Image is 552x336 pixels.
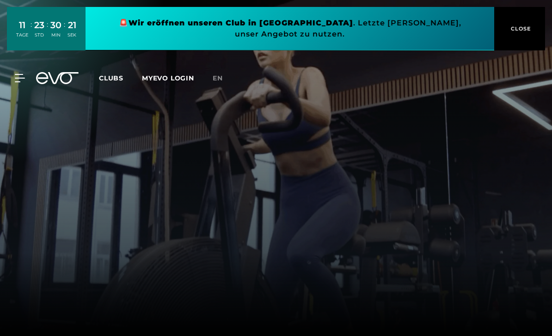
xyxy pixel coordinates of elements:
[494,7,545,50] button: CLOSE
[16,32,28,38] div: TAGE
[50,18,61,32] div: 30
[67,18,76,32] div: 21
[99,73,142,82] a: Clubs
[99,74,123,82] span: Clubs
[16,18,28,32] div: 11
[34,18,44,32] div: 23
[509,24,531,33] span: CLOSE
[34,32,44,38] div: STD
[213,73,234,84] a: en
[142,74,194,82] a: MYEVO LOGIN
[47,19,48,44] div: :
[50,32,61,38] div: MIN
[213,74,223,82] span: en
[64,19,65,44] div: :
[67,32,76,38] div: SEK
[31,19,32,44] div: :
